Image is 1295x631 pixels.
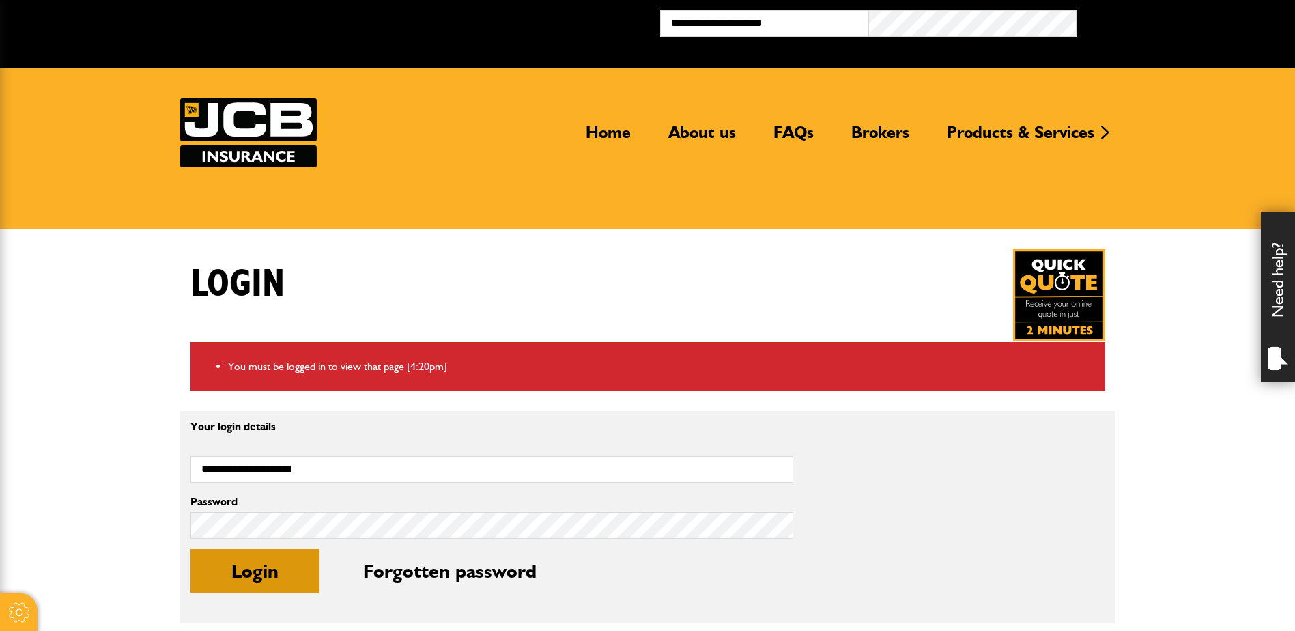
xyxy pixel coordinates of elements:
button: Forgotten password [322,549,578,593]
a: About us [658,122,746,154]
button: Broker Login [1077,10,1285,31]
p: Your login details [190,421,793,432]
li: You must be logged in to view that page [4:20pm] [228,358,1095,376]
div: Need help? [1261,212,1295,382]
a: JCB Insurance Services [180,98,317,167]
a: Home [575,122,641,154]
h1: Login [190,262,285,307]
img: JCB Insurance Services logo [180,98,317,167]
img: Quick Quote [1013,249,1105,341]
a: Get your insurance quote in just 2-minutes [1013,249,1105,341]
a: Products & Services [937,122,1105,154]
button: Login [190,549,319,593]
a: FAQs [763,122,824,154]
label: Password [190,496,793,507]
a: Brokers [841,122,920,154]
